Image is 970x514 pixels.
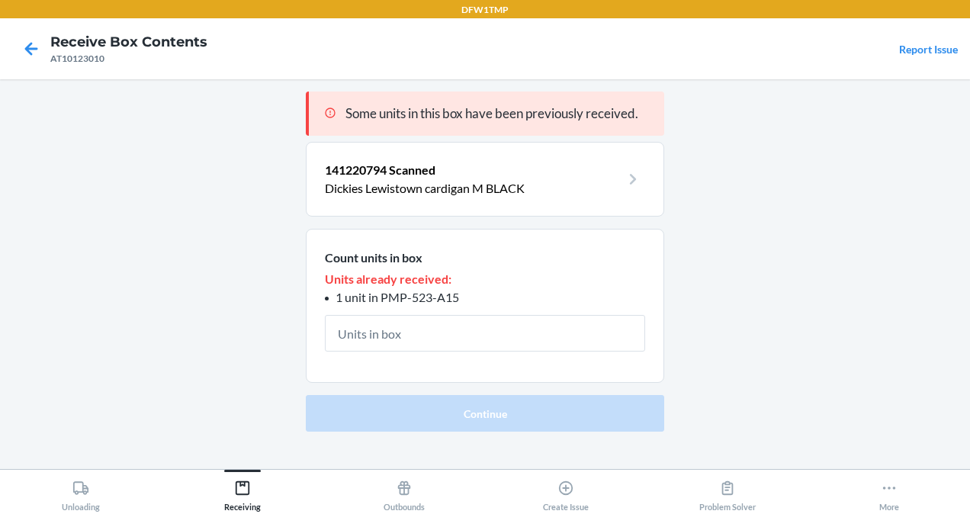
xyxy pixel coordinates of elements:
p: DFW1TMP [461,3,509,17]
div: Problem Solver [699,474,756,512]
input: Units in box [325,315,645,352]
span: 1 unit in PMP-523-A15 [336,290,459,304]
a: 141220794 ScannedDickies Lewistown cardigan M BLACK [325,161,645,198]
div: Receiving [224,474,261,512]
div: Create Issue [543,474,589,512]
p: Dickies Lewistown cardigan M BLACK [325,179,621,198]
div: Unloading [62,474,100,512]
button: Receiving [162,470,323,512]
span: 141220794 Scanned [325,162,435,177]
span: Some units in this box have been previously received. [345,105,638,121]
button: Continue [306,395,664,432]
div: More [879,474,899,512]
button: Problem Solver [647,470,808,512]
a: Report Issue [899,43,958,56]
button: Outbounds [323,470,485,512]
div: AT10123010 [50,52,207,66]
span: Count units in box [325,250,422,265]
button: Create Issue [485,470,647,512]
button: More [808,470,970,512]
h4: Receive Box Contents [50,32,207,52]
p: Units already received: [325,270,645,288]
div: Outbounds [384,474,425,512]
